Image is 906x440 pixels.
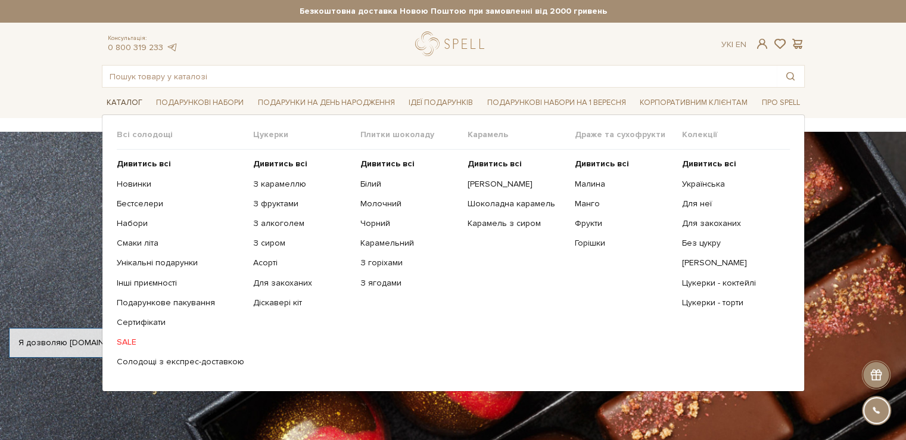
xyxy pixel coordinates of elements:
[777,66,804,87] button: Пошук товару у каталозі
[731,39,733,49] span: |
[575,129,682,140] span: Драже та сухофрукти
[253,199,351,209] a: З фруктами
[682,218,780,229] a: Для закоханих
[117,278,244,289] a: Інші приємності
[635,92,752,113] a: Корпоративним клієнтам
[468,179,566,190] a: [PERSON_NAME]
[117,238,244,249] a: Смаки літа
[117,179,244,190] a: Новинки
[575,159,629,169] b: Дивитись всі
[117,298,244,308] a: Подарункове пакування
[253,179,351,190] a: З карамеллю
[682,238,780,249] a: Без цукру
[117,357,244,367] a: Солодощі з експрес-доставкою
[468,159,522,169] b: Дивитись всі
[404,94,478,112] a: Ідеї подарунків
[682,258,780,268] a: [PERSON_NAME]
[468,159,566,169] a: Дивитись всі
[10,337,332,348] div: Я дозволяю [DOMAIN_NAME] використовувати
[360,238,459,249] a: Карамельний
[253,129,360,140] span: Цукерки
[117,159,171,169] b: Дивитись всі
[682,278,780,289] a: Цукерки - коктейлі
[253,238,351,249] a: З сиром
[108,35,178,42] span: Консультація:
[360,129,468,140] span: Плитки шоколаду
[682,159,780,169] a: Дивитись всі
[117,129,253,140] span: Всі солодощі
[117,317,244,328] a: Сертифікати
[117,258,244,268] a: Унікальні подарунки
[360,159,415,169] b: Дивитись всі
[575,218,673,229] a: Фрукти
[468,129,575,140] span: Карамель
[736,39,746,49] a: En
[682,199,780,209] a: Для неї
[360,179,459,190] a: Білий
[108,42,163,52] a: 0 800 319 233
[117,159,244,169] a: Дивитись всі
[415,32,490,56] a: logo
[682,298,780,308] a: Цукерки - торти
[682,159,736,169] b: Дивитись всі
[117,337,244,348] a: SALE
[117,199,244,209] a: Бестселери
[102,94,147,112] a: Каталог
[151,94,248,112] a: Подарункові набори
[757,94,805,112] a: Про Spell
[102,114,805,391] div: Каталог
[482,92,631,113] a: Подарункові набори на 1 Вересня
[253,298,351,308] a: Діскавері кіт
[575,159,673,169] a: Дивитись всі
[575,179,673,190] a: Малина
[102,66,777,87] input: Пошук товару у каталозі
[575,238,673,249] a: Горішки
[253,218,351,229] a: З алкоголем
[721,39,746,50] div: Ук
[253,278,351,289] a: Для закоханих
[253,159,351,169] a: Дивитись всі
[253,258,351,268] a: Асорті
[166,42,178,52] a: telegram
[360,218,459,229] a: Чорний
[682,179,780,190] a: Українська
[253,94,400,112] a: Подарунки на День народження
[102,6,805,17] strong: Безкоштовна доставка Новою Поштою при замовленні від 2000 гривень
[468,199,566,209] a: Шоколадна карамель
[117,218,244,229] a: Набори
[360,278,459,289] a: З ягодами
[360,258,459,268] a: З горіхами
[360,199,459,209] a: Молочний
[468,218,566,229] a: Карамель з сиром
[253,159,307,169] b: Дивитись всі
[360,159,459,169] a: Дивитись всі
[682,129,789,140] span: Колекції
[575,199,673,209] a: Манго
